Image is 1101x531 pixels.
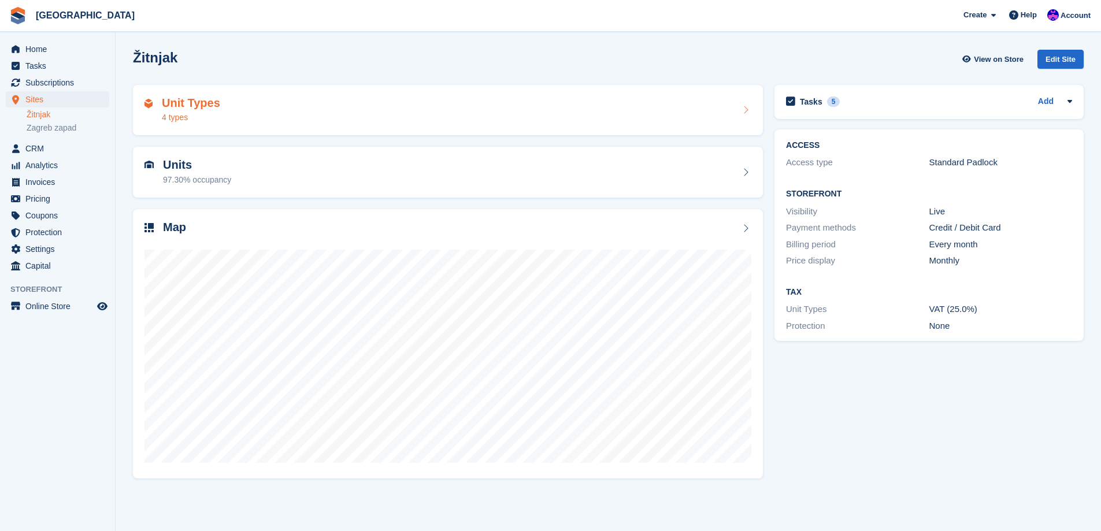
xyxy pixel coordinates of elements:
a: menu [6,58,109,74]
span: Coupons [25,207,95,224]
h2: Unit Types [162,96,220,110]
a: menu [6,191,109,207]
span: Protection [25,224,95,240]
a: Preview store [95,299,109,313]
a: Add [1038,95,1054,109]
img: stora-icon-8386f47178a22dfd0bd8f6a31ec36ba5ce8667c1dd55bd0f319d3a0aa187defe.svg [9,7,27,24]
a: menu [6,224,109,240]
div: 4 types [162,112,220,124]
a: menu [6,140,109,157]
a: Units 97.30% occupancy [133,147,763,198]
h2: ACCESS [786,141,1072,150]
div: Every month [929,238,1072,251]
a: menu [6,75,109,91]
div: Live [929,205,1072,218]
a: menu [6,258,109,274]
a: menu [6,41,109,57]
span: Sites [25,91,95,107]
span: Create [963,9,987,21]
img: unit-icn-7be61d7bf1b0ce9d3e12c5938cc71ed9869f7b940bace4675aadf7bd6d80202e.svg [144,161,154,169]
a: Edit Site [1037,50,1084,73]
a: menu [6,174,109,190]
div: Visibility [786,205,929,218]
a: Zagreb zapad [27,122,109,133]
div: Billing period [786,238,929,251]
a: menu [6,207,109,224]
div: Credit / Debit Card [929,221,1072,235]
h2: Žitnjak [133,50,177,65]
h2: Tax [786,288,1072,297]
a: menu [6,241,109,257]
a: View on Store [961,50,1028,69]
div: VAT (25.0%) [929,303,1072,316]
a: Žitnjak [27,109,109,120]
div: Edit Site [1037,50,1084,69]
span: Subscriptions [25,75,95,91]
div: Protection [786,320,929,333]
h2: Tasks [800,96,822,107]
img: Ivan Gačić [1047,9,1059,21]
span: View on Store [974,54,1024,65]
div: 97.30% occupancy [163,174,231,186]
span: Account [1061,10,1091,21]
span: Capital [25,258,95,274]
a: menu [6,298,109,314]
span: Help [1021,9,1037,21]
div: Monthly [929,254,1072,268]
a: Unit Types 4 types [133,85,763,136]
a: menu [6,91,109,107]
div: Price display [786,254,929,268]
a: menu [6,157,109,173]
div: Unit Types [786,303,929,316]
h2: Units [163,158,231,172]
h2: Storefront [786,190,1072,199]
div: None [929,320,1072,333]
img: unit-type-icn-2b2737a686de81e16bb02015468b77c625bbabd49415b5ef34ead5e3b44a266d.svg [144,99,153,108]
h2: Map [163,221,186,234]
img: map-icn-33ee37083ee616e46c38cad1a60f524a97daa1e2b2c8c0bc3eb3415660979fc1.svg [144,223,154,232]
span: Home [25,41,95,57]
span: Online Store [25,298,95,314]
span: Storefront [10,284,115,295]
a: Map [133,209,763,479]
div: Payment methods [786,221,929,235]
div: Standard Padlock [929,156,1072,169]
span: Analytics [25,157,95,173]
span: Settings [25,241,95,257]
span: Pricing [25,191,95,207]
div: Access type [786,156,929,169]
span: Tasks [25,58,95,74]
div: 5 [827,96,840,107]
a: [GEOGRAPHIC_DATA] [31,6,139,25]
span: CRM [25,140,95,157]
span: Invoices [25,174,95,190]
